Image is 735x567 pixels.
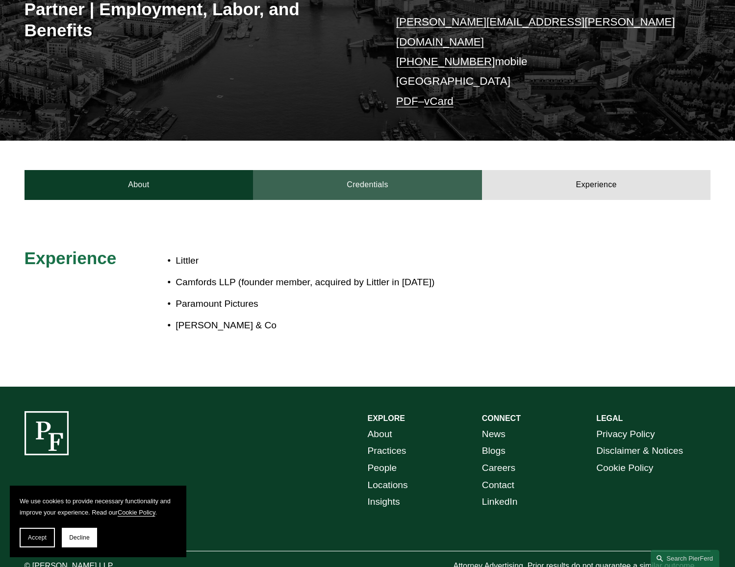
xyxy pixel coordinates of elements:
a: vCard [424,95,454,107]
a: Privacy Policy [596,426,655,443]
a: LinkedIn [482,493,518,511]
a: Cookie Policy [596,460,653,477]
a: Credentials [253,170,482,199]
button: Decline [62,528,97,547]
a: [PERSON_NAME][EMAIL_ADDRESS][PERSON_NAME][DOMAIN_NAME] [396,16,675,48]
strong: CONNECT [482,414,521,422]
p: Camfords LLP (founder member, acquired by Littler in [DATE]) [176,274,625,291]
p: Paramount Pictures [176,296,625,313]
strong: LEGAL [596,414,623,422]
a: Blogs [482,443,506,460]
p: [PERSON_NAME] & Co [176,317,625,334]
span: Decline [69,534,90,541]
a: Search this site [651,550,719,567]
section: Cookie banner [10,486,186,557]
a: [PHONE_NUMBER] [396,55,495,68]
a: News [482,426,506,443]
a: About [368,426,392,443]
strong: EXPLORE [368,414,405,422]
button: Accept [20,528,55,547]
a: Cookie Policy [118,509,155,516]
a: People [368,460,397,477]
span: Accept [28,534,47,541]
p: Littler [176,252,625,270]
a: Careers [482,460,515,477]
a: Locations [368,477,408,494]
a: Disclaimer & Notices [596,443,683,460]
p: We use cookies to provide necessary functionality and improve your experience. Read our . [20,495,177,518]
a: About [25,170,253,199]
a: Practices [368,443,406,460]
span: Experience [25,248,117,268]
a: Contact [482,477,514,494]
a: Experience [482,170,711,199]
p: mobile [GEOGRAPHIC_DATA] – [396,12,682,111]
a: Insights [368,493,400,511]
a: PDF [396,95,418,107]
